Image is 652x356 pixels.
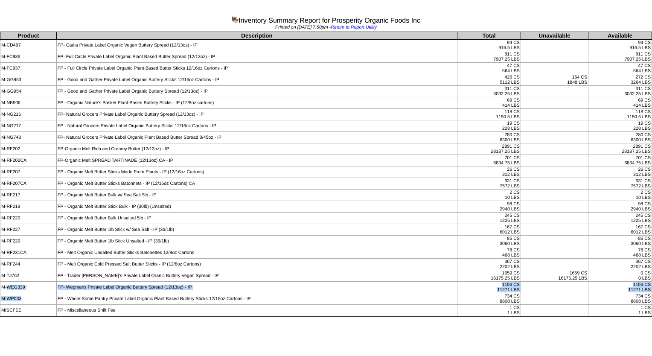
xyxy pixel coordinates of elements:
[0,155,57,166] td: M-RF202CA
[56,178,457,190] td: FP - Organic Melt Butter Sticks Batonnets - IP (12/16oz Cartons) CA
[588,282,652,293] td: 1156 CS 11271 LBS
[588,270,652,282] td: 0 CS 0 LBS
[588,120,652,132] td: 19 CS 228 LBS
[457,236,521,247] td: 85 CS 3060 LBS
[56,213,457,224] td: FP - Organic Melt Butter Bulk Unsalted 5lb - IP
[56,190,457,201] td: FP - Organic Melt Butter Bulk w/ Sea Salt 5lb - IP
[56,143,457,155] td: FP-Organic Melt Rich and Creamy Butter (12/13oz) - IP
[588,178,652,190] td: 631 CS 7572 LBS
[232,16,239,23] img: graph.gif
[0,86,57,97] td: M-GG954
[457,74,521,86] td: 426 CS 5112 LBS
[0,224,57,236] td: M-RF227
[457,224,521,236] td: 167 CS 6012 LBS
[56,63,457,74] td: FP - Full Circle Private Label Organic Plant Based Butter Sticks 12/16oz Cartons - IP
[588,74,652,86] td: 272 CS 3264 LBS
[588,32,652,40] th: Available
[0,259,57,270] td: M-RF244
[0,63,57,74] td: M-FC937
[588,305,652,316] td: 1 CS 1 LBS
[588,143,652,155] td: 2891 CS 28187.25 LBS
[457,63,521,74] td: 47 CS 564 LBS
[0,282,57,293] td: M-WEG339
[0,213,57,224] td: M-RF220
[0,143,57,155] td: M-RF202
[457,213,521,224] td: 245 CS 1225 LBS
[0,74,57,86] td: M-GG953
[56,247,457,259] td: FP - Melt Organic Unsalted Butter Sticks Batonettes 12/8oz Cartons
[0,97,57,109] td: M-NB906
[457,155,521,166] td: 701 CS 6834.75 LBS
[457,247,521,259] td: 78 CS 468 LBS
[56,120,457,132] td: FP - Natural Grocers Private Label Organic Buttery Sticks 12/16oz Cartons - IP
[0,236,57,247] td: M-RF229
[56,40,457,51] td: FP- Cadia Private Label Organic Vegan Buttery Spread (12/13oz) - IP
[457,259,521,270] td: 367 CS 2202 LBS
[457,32,521,40] th: Total
[56,305,457,316] td: FP - Miscellaneous Shift Fee
[56,32,457,40] th: Description
[56,259,457,270] td: FP - Melt Organic Cold Pressed Salt Butter Sticks - IP (12/8oz Cartons)
[521,32,588,40] th: Unavailable
[457,282,521,293] td: 1156 CS 11271 LBS
[457,120,521,132] td: 19 CS 228 LBS
[588,40,652,51] td: 94 CS 916.5 LBS
[457,293,521,305] td: 734 CS 8808 LBS
[56,51,457,63] td: FP- Full Circle Private Label Organic Plant Based Butter Spread (12/13oz) - IP
[457,270,521,282] td: 1659 CS 16175.25 LBS
[588,236,652,247] td: 85 CS 3060 LBS
[56,74,457,86] td: FP - Good and Gather Private Label Organic Buttery Sticks 12/16oz Cartons - IP
[56,270,457,282] td: FP - Trader [PERSON_NAME]'s Private Label Oranic Buttery Vegan Spread - IP
[0,166,57,178] td: M-RF207
[0,201,57,213] td: M-RF219
[457,86,521,97] td: 311 CS 3032.25 LBS
[588,201,652,213] td: 98 CS 2940 LBS
[457,109,521,120] td: 118 CS 1150.5 LBS
[331,25,377,30] a: Return to Report Utility
[0,32,57,40] th: Product
[588,190,652,201] td: 2 CS 10 LBS
[588,247,652,259] td: 78 CS 468 LBS
[588,109,652,120] td: 118 CS 1150.5 LBS
[56,236,457,247] td: FP - Organic Melt Butter 1lb Stick Unsalted - IP (36/1lb)
[457,305,521,316] td: 1 CS 1 LBS
[457,97,521,109] td: 69 CS 414 LBS
[457,143,521,155] td: 2891 CS 28187.25 LBS
[0,132,57,143] td: M-NG748
[56,86,457,97] td: FP - Good and Gather Private Label Organic Buttery Spread (12/13oz) - IP
[56,109,457,120] td: FP- Natural Grocers Private Label Organic Buttery Spread (12/13oz) - IP
[0,120,57,132] td: M-NG217
[521,74,588,86] td: 154 CS 1848 LBS
[56,293,457,305] td: FP - Whole-Some Pantry Private Label Organic Plant Based Buttery Sticks 12/16oz Cartons - IP
[588,51,652,63] td: 811 CS 7907.25 LBS
[457,40,521,51] td: 94 CS 916.5 LBS
[588,166,652,178] td: 26 CS 312 LBS
[0,305,57,316] td: MISCFEE
[0,190,57,201] td: M-RF217
[588,259,652,270] td: 367 CS 2202 LBS
[0,178,57,190] td: M-RF207CA
[521,270,588,282] td: 1659 CS 16175.25 LBS
[0,51,57,63] td: M-FC936
[457,201,521,213] td: 98 CS 2940 LBS
[457,178,521,190] td: 631 CS 7572 LBS
[588,86,652,97] td: 311 CS 3032.25 LBS
[588,213,652,224] td: 245 CS 1225 LBS
[0,247,57,259] td: M-RF231CA
[56,97,457,109] td: FP - Organic Nature's Basket Plant-Based Buttery Sticks - IP (12/8oz cartons)
[457,190,521,201] td: 2 CS 10 LBS
[56,282,457,293] td: FP- Wegmans Private Label Organic Buttery Spread (12/13oz) - IP
[457,132,521,143] td: 280 CS 6300 LBS
[0,40,57,51] td: M-CD497
[588,155,652,166] td: 701 CS 6834.75 LBS
[0,270,57,282] td: M-TJ762
[588,63,652,74] td: 47 CS 564 LBS
[588,293,652,305] td: 734 CS 8808 LBS
[56,166,457,178] td: FP - Organic Melt Butter Sticks Made From Plants - IP (12/16oz Cartons)
[588,132,652,143] td: 280 CS 6300 LBS
[56,201,457,213] td: FP - Organic Melt Butter Stick Bulk - IP (30lb) (Unsalted)
[0,293,57,305] td: M-WP033
[457,166,521,178] td: 26 CS 312 LBS
[588,97,652,109] td: 69 CS 414 LBS
[588,224,652,236] td: 167 CS 6012 LBS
